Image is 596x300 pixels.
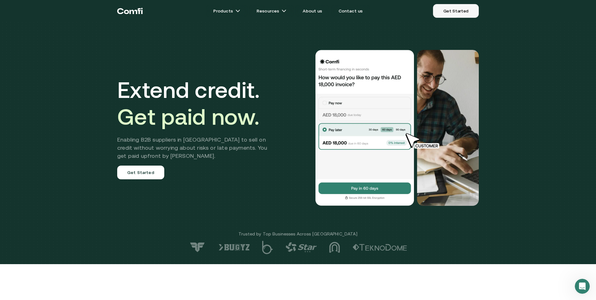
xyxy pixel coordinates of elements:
[329,242,340,253] img: logo-3
[417,50,479,206] img: Would you like to pay this AED 18,000.00 invoice?
[575,279,590,294] iframe: Intercom live chat
[117,104,259,129] span: Get paid now.
[117,136,276,160] h2: Enabling B2B suppliers in [GEOGRAPHIC_DATA] to sell on credit without worrying about risks or lat...
[249,5,294,17] a: Resourcesarrow icons
[219,244,250,251] img: logo-6
[353,244,407,251] img: logo-2
[331,5,370,17] a: Contact us
[206,5,248,17] a: Productsarrow icons
[315,50,415,206] img: Would you like to pay this AED 18,000.00 invoice?
[401,132,446,150] img: cursor
[235,8,240,13] img: arrow icons
[295,5,329,17] a: About us
[117,166,164,179] a: Get Started
[433,4,479,18] a: Get Started
[117,2,143,20] a: Return to the top of the Comfi home page
[189,242,206,253] img: logo-7
[281,8,286,13] img: arrow icons
[262,241,273,254] img: logo-5
[286,242,317,252] img: logo-4
[117,76,276,130] h1: Extend credit.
